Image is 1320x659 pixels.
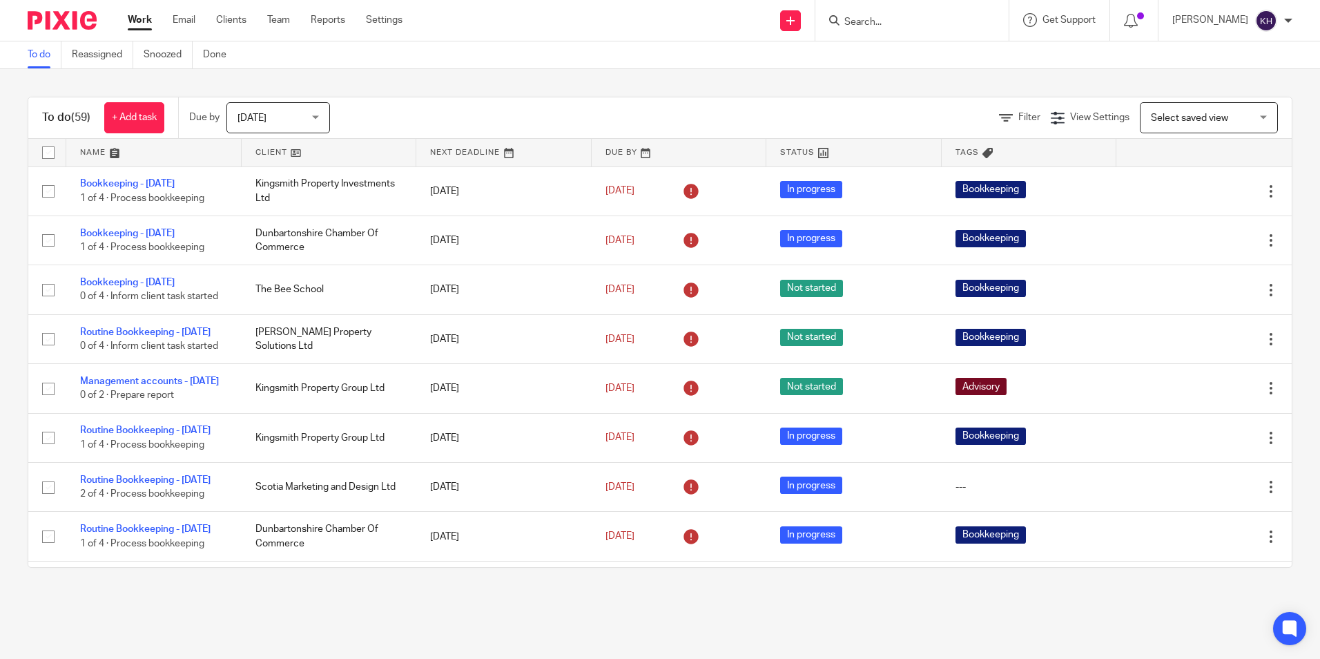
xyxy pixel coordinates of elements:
[780,378,843,395] span: Not started
[80,292,218,302] span: 0 of 4 · Inform client task started
[242,364,417,413] td: Kingsmith Property Group Ltd
[605,334,634,344] span: [DATE]
[72,41,133,68] a: Reassigned
[216,13,246,27] a: Clients
[80,376,219,386] a: Management accounts - [DATE]
[416,265,592,314] td: [DATE]
[104,102,164,133] a: + Add task
[416,314,592,363] td: [DATE]
[605,187,634,196] span: [DATE]
[416,166,592,216] td: [DATE]
[605,285,634,294] span: [DATE]
[80,327,211,337] a: Routine Bookkeeping - [DATE]
[605,482,634,492] span: [DATE]
[416,216,592,265] td: [DATE]
[1172,13,1248,27] p: [PERSON_NAME]
[189,111,220,124] p: Due by
[955,378,1007,395] span: Advisory
[267,13,290,27] a: Team
[780,230,842,247] span: In progress
[1042,15,1096,25] span: Get Support
[416,512,592,561] td: [DATE]
[80,524,211,534] a: Routine Bookkeeping - [DATE]
[605,531,634,541] span: [DATE]
[780,280,843,297] span: Not started
[605,433,634,443] span: [DATE]
[242,314,417,363] td: [PERSON_NAME] Property Solutions Ltd
[242,512,417,561] td: Dunbartonshire Chamber Of Commerce
[237,113,266,123] span: [DATE]
[242,265,417,314] td: The Bee School
[71,112,90,123] span: (59)
[80,391,174,401] span: 0 of 2 · Prepare report
[780,428,842,445] span: In progress
[242,216,417,265] td: Dunbartonshire Chamber Of Commerce
[80,539,204,548] span: 1 of 4 · Process bookkeeping
[144,41,193,68] a: Snoozed
[955,428,1026,445] span: Bookkeeping
[416,561,592,610] td: [DATE]
[28,11,97,30] img: Pixie
[780,526,842,544] span: In progress
[128,13,152,27] a: Work
[42,111,90,125] h1: To do
[173,13,195,27] a: Email
[80,278,175,287] a: Bookkeeping - [DATE]
[1018,113,1040,122] span: Filter
[366,13,402,27] a: Settings
[311,13,345,27] a: Reports
[242,463,417,512] td: Scotia Marketing and Design Ltd
[28,41,61,68] a: To do
[242,413,417,462] td: Kingsmith Property Group Ltd
[80,193,204,203] span: 1 of 4 · Process bookkeeping
[80,475,211,485] a: Routine Bookkeeping - [DATE]
[1070,113,1129,122] span: View Settings
[80,489,204,499] span: 2 of 4 · Process bookkeeping
[203,41,237,68] a: Done
[1255,10,1277,32] img: svg%3E
[416,413,592,462] td: [DATE]
[955,149,979,156] span: Tags
[1151,113,1228,123] span: Select saved view
[605,236,634,245] span: [DATE]
[80,242,204,252] span: 1 of 4 · Process bookkeeping
[780,477,842,494] span: In progress
[955,329,1026,346] span: Bookkeeping
[80,341,218,351] span: 0 of 4 · Inform client task started
[416,364,592,413] td: [DATE]
[780,181,842,198] span: In progress
[605,383,634,393] span: [DATE]
[955,480,1103,494] div: ---
[955,181,1026,198] span: Bookkeeping
[80,426,211,435] a: Routine Bookkeeping - [DATE]
[242,166,417,216] td: Kingsmith Property Investments Ltd
[955,280,1026,297] span: Bookkeeping
[955,526,1026,544] span: Bookkeeping
[80,179,175,189] a: Bookkeeping - [DATE]
[80,440,204,450] span: 1 of 4 · Process bookkeeping
[416,463,592,512] td: [DATE]
[955,230,1026,247] span: Bookkeeping
[780,329,843,346] span: Not started
[242,561,417,610] td: Casa Estate Agents Scotland Ltd
[843,17,967,29] input: Search
[80,229,175,238] a: Bookkeeping - [DATE]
